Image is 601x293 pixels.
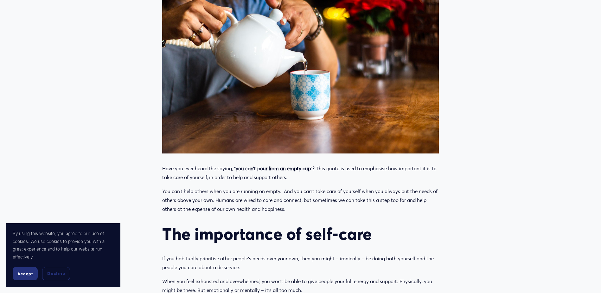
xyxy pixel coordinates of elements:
strong: you can’t pour from an empty cup [236,166,311,172]
p: You can’t help others when you are running on empty. And you can’t take care of yourself when you... [162,187,439,213]
p: If you habitually prioritise other people’s needs over your own, then you might – ironically – be... [162,254,439,272]
p: By using this website, you agree to our use of cookies. We use cookies to provide you with a grea... [13,230,114,261]
p: Have you ever heard the saying, “ ”? This quote is used to emphasise how important it is to take ... [162,164,439,182]
section: Cookie banner [6,223,120,287]
button: Accept [13,267,38,280]
span: Accept [17,271,33,276]
span: Decline [47,271,65,277]
button: Decline [42,267,70,280]
h2: The importance of self-care [162,224,439,244]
